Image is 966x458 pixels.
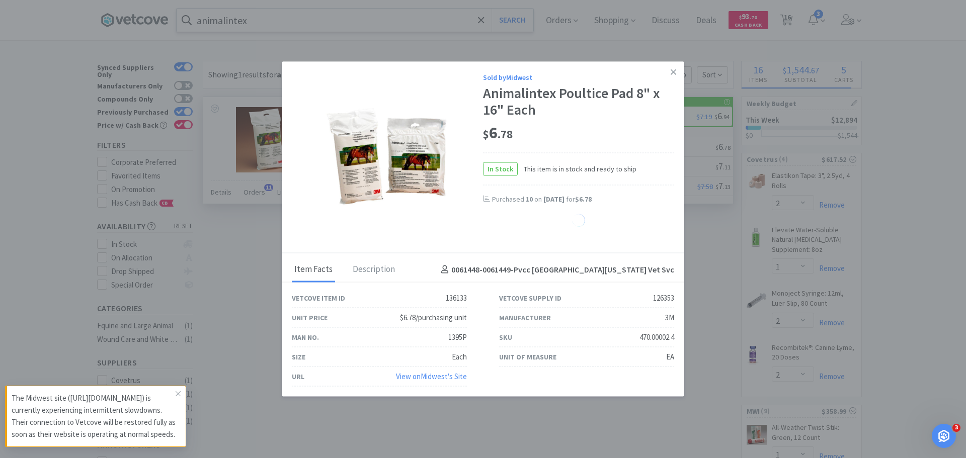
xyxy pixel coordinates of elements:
[932,424,956,448] iframe: Intercom live chat
[498,127,513,141] span: . 78
[518,163,636,174] span: This item is in stock and ready to ship
[483,71,674,82] div: Sold by Midwest
[499,293,561,304] div: Vetcove Supply ID
[639,331,674,343] div: 470.00002.4
[446,292,467,304] div: 136133
[292,332,319,343] div: Man No.
[483,127,489,141] span: $
[499,312,551,323] div: Manufacturer
[499,351,556,362] div: Unit of Measure
[400,312,467,324] div: $6.78/purchasing unit
[452,351,467,363] div: Each
[543,194,565,203] span: [DATE]
[952,424,960,432] span: 3
[292,371,304,382] div: URL
[437,263,674,277] h4: 0061448-0061449 - Pvcc [GEOGRAPHIC_DATA][US_STATE] Vet Svc
[492,194,674,204] div: Purchased on for
[292,293,345,304] div: Vetcove Item ID
[484,162,517,175] span: In Stock
[666,351,674,363] div: EA
[12,392,176,440] p: The Midwest site ([URL][DOMAIN_NAME]) is currently experiencing intermittent slowdowns. Their con...
[483,84,674,118] div: Animalintex Poultice Pad 8" x 16" Each
[396,372,467,381] a: View onMidwest's Site
[653,292,674,304] div: 126353
[448,331,467,343] div: 1395P
[483,123,513,143] span: 6
[292,257,335,283] div: Item Facts
[526,194,533,203] span: 10
[292,351,305,362] div: Size
[292,312,328,323] div: Unit Price
[665,312,674,324] div: 3M
[322,88,453,219] img: e19237f3f84b4a939f9de31bdbf9000d_126353.jpeg
[499,332,512,343] div: SKU
[350,257,397,283] div: Description
[575,194,592,203] span: $6.78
